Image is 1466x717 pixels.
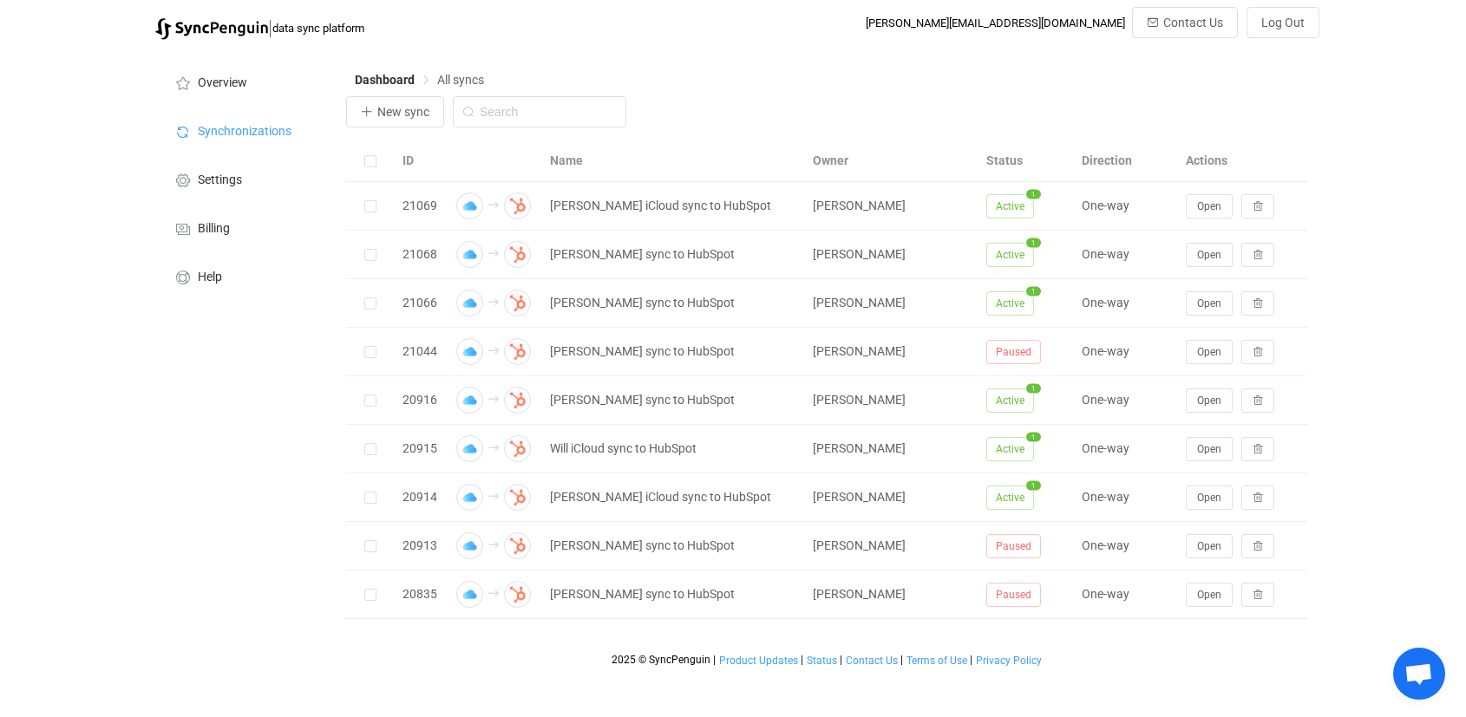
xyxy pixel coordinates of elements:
[1186,291,1233,316] button: Open
[437,73,484,87] span: All syncs
[1073,390,1177,410] div: One-way
[1393,648,1445,700] a: Open chat
[1026,480,1041,490] span: 1
[612,654,710,666] span: 2025 © SyncPenguin
[394,342,446,362] div: 21044
[550,293,735,313] span: [PERSON_NAME] sync to HubSpot
[456,338,483,365] img: icloud.png
[866,16,1125,29] div: [PERSON_NAME][EMAIL_ADDRESS][DOMAIN_NAME]
[1073,536,1177,556] div: One-way
[155,106,329,154] a: Synchronizations
[394,196,446,216] div: 21069
[456,532,483,559] img: icloud.png
[272,22,364,35] span: data sync platform
[1186,441,1233,455] a: Open
[456,484,483,511] img: icloud.png
[504,484,531,511] img: hubspot.png
[155,251,329,300] a: Help
[975,655,1043,667] a: Privacy Policy
[813,538,906,552] span: [PERSON_NAME]
[504,581,531,608] img: hubspot.png
[155,57,329,106] a: Overview
[550,584,735,604] span: [PERSON_NAME] sync to HubSpot
[394,390,446,410] div: 20916
[456,435,483,462] img: icloud.png
[1026,238,1041,247] span: 1
[1073,151,1177,171] div: Direction
[813,199,906,212] span: [PERSON_NAME]
[840,654,842,666] span: |
[813,393,906,407] span: [PERSON_NAME]
[1197,540,1221,552] span: Open
[900,654,903,666] span: |
[1073,244,1177,264] div: One-way
[813,247,906,261] span: [PERSON_NAME]
[1197,346,1221,358] span: Open
[355,74,484,86] div: Breadcrumb
[978,151,1073,171] div: Status
[1186,538,1233,552] a: Open
[155,203,329,251] a: Billing
[1186,534,1233,558] button: Open
[1261,16,1305,29] span: Log Out
[1186,340,1233,364] button: Open
[1073,342,1177,362] div: One-way
[801,654,803,666] span: |
[550,342,735,362] span: [PERSON_NAME] sync to HubSpot
[1186,388,1233,413] button: Open
[1247,7,1319,38] button: Log Out
[1073,293,1177,313] div: One-way
[268,16,272,40] span: |
[1186,247,1233,261] a: Open
[550,390,735,410] span: [PERSON_NAME] sync to HubSpot
[198,271,222,284] span: Help
[456,192,483,219] img: icloud.png
[1186,486,1233,510] button: Open
[906,655,967,667] span: Terms of Use
[986,243,1034,267] span: Active
[1197,492,1221,504] span: Open
[394,293,446,313] div: 21066
[813,441,906,455] span: [PERSON_NAME]
[1197,200,1221,212] span: Open
[456,581,483,608] img: icloud.png
[813,490,906,504] span: [PERSON_NAME]
[713,654,716,666] span: |
[394,244,446,264] div: 21068
[1186,243,1233,267] button: Open
[504,435,531,462] img: hubspot.png
[1186,437,1233,461] button: Open
[986,194,1034,218] span: Active
[355,73,415,87] span: Dashboard
[1197,443,1221,455] span: Open
[504,290,531,316] img: hubspot.png
[504,532,531,559] img: hubspot.png
[813,296,906,310] span: [PERSON_NAME]
[986,437,1034,461] span: Active
[986,583,1041,607] span: Paused
[504,241,531,268] img: hubspot.png
[550,487,771,507] span: [PERSON_NAME] iCloud sync to HubSpot
[986,388,1034,413] span: Active
[986,486,1034,510] span: Active
[198,76,247,90] span: Overview
[906,655,968,667] a: Terms of Use
[394,536,446,556] div: 20913
[1026,432,1041,441] span: 1
[1186,583,1233,607] button: Open
[550,536,735,556] span: [PERSON_NAME] sync to HubSpot
[1197,394,1221,407] span: Open
[550,196,771,216] span: [PERSON_NAME] iCloud sync to HubSpot
[1197,249,1221,261] span: Open
[550,439,697,459] span: Will iCloud sync to HubSpot
[504,387,531,414] img: hubspot.png
[1073,487,1177,507] div: One-way
[718,655,799,667] a: Product Updates
[1186,199,1233,212] a: Open
[1186,393,1233,407] a: Open
[550,244,735,264] span: [PERSON_NAME] sync to HubSpot
[394,487,446,507] div: 20914
[846,655,898,667] span: Contact Us
[813,344,906,358] span: [PERSON_NAME]
[1186,490,1233,504] a: Open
